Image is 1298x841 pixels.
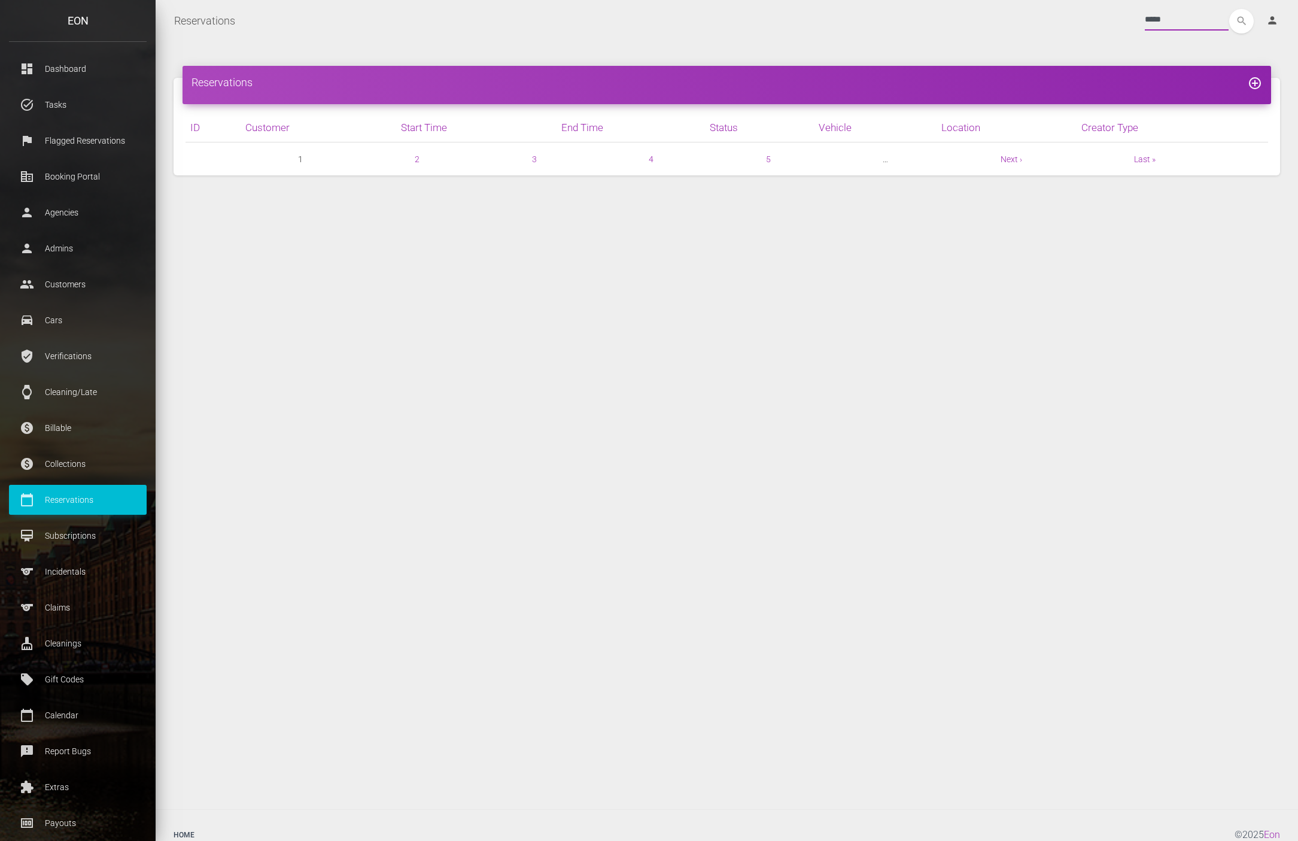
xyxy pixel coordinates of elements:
th: Creator Type [1077,113,1268,142]
p: Cleanings [18,634,138,652]
a: Last » [1134,154,1156,164]
th: Location [937,113,1077,142]
a: paid Billable [9,413,147,443]
th: Customer [241,113,396,142]
p: Tasks [18,96,138,114]
p: Subscriptions [18,527,138,545]
a: flag Flagged Reservations [9,126,147,156]
a: drive_eta Cars [9,305,147,335]
p: Cars [18,311,138,329]
p: Verifications [18,347,138,365]
p: Flagged Reservations [18,132,138,150]
a: Eon [1264,829,1280,840]
a: add_circle_outline [1248,76,1262,89]
a: person Admins [9,233,147,263]
i: person [1266,14,1278,26]
th: Start Time [396,113,557,142]
p: Cleaning/Late [18,383,138,401]
a: person [1257,9,1289,33]
p: Gift Codes [18,670,138,688]
a: people Customers [9,269,147,299]
p: Dashboard [18,60,138,78]
a: 3 [532,154,537,164]
a: corporate_fare Booking Portal [9,162,147,192]
i: add_circle_outline [1248,76,1262,90]
a: local_offer Gift Codes [9,664,147,694]
a: extension Extras [9,772,147,802]
p: Calendar [18,706,138,724]
p: Billable [18,419,138,437]
a: 5 [766,154,771,164]
p: Extras [18,778,138,796]
a: sports Incidentals [9,557,147,587]
th: Vehicle [814,113,937,142]
span: … [883,152,888,166]
th: Status [705,113,814,142]
p: Claims [18,599,138,617]
a: watch Cleaning/Late [9,377,147,407]
a: sports Claims [9,593,147,623]
a: card_membership Subscriptions [9,521,147,551]
p: Incidentals [18,563,138,581]
a: person Agencies [9,198,147,227]
h4: Reservations [191,75,1262,90]
th: End Time [557,113,705,142]
a: verified_user Verifications [9,341,147,371]
p: Customers [18,275,138,293]
a: dashboard Dashboard [9,54,147,84]
button: search [1229,9,1254,34]
span: 1 [298,152,303,166]
th: ID [186,113,241,142]
nav: pager [186,152,1268,166]
p: Reservations [18,491,138,509]
a: 4 [649,154,653,164]
a: cleaning_services Cleanings [9,629,147,658]
p: Admins [18,239,138,257]
a: feedback Report Bugs [9,736,147,766]
p: Booking Portal [18,168,138,186]
p: Agencies [18,204,138,221]
p: Report Bugs [18,742,138,760]
a: Reservations [174,6,235,36]
a: money Payouts [9,808,147,838]
a: 2 [415,154,420,164]
a: calendar_today Reservations [9,485,147,515]
p: Payouts [18,814,138,832]
p: Collections [18,455,138,473]
a: Next › [1001,154,1022,164]
a: paid Collections [9,449,147,479]
a: task_alt Tasks [9,90,147,120]
a: calendar_today Calendar [9,700,147,730]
